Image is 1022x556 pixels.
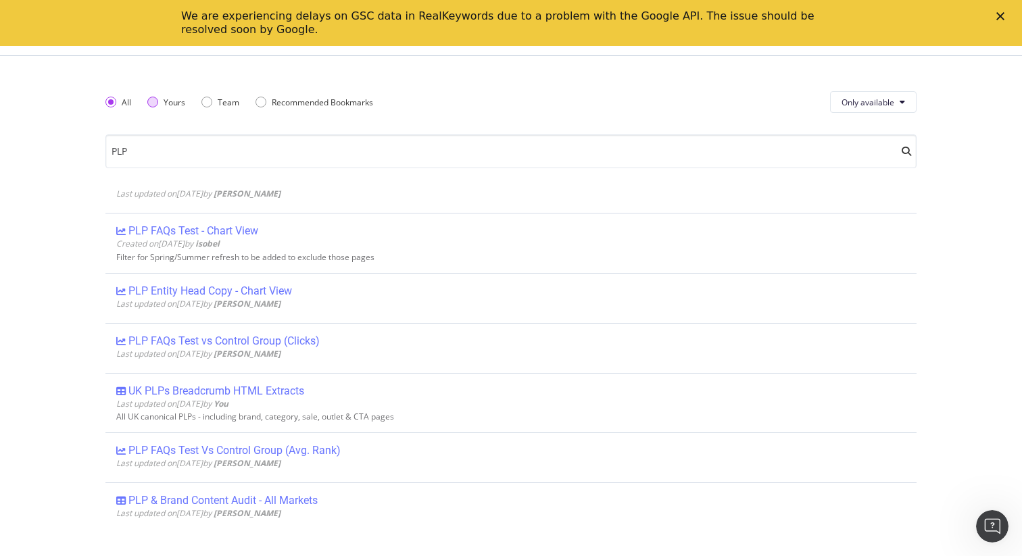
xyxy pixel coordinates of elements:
[214,298,281,309] b: [PERSON_NAME]
[976,510,1008,542] iframe: Intercom live chat
[116,298,281,309] span: Last updated on [DATE] by
[122,97,131,108] div: All
[128,444,341,457] div: PLP FAQs Test Vs Control Group (Avg. Rank)
[128,334,320,348] div: PLP FAQs Test vs Control Group (Clicks)
[128,384,304,398] div: UK PLPs Breadcrumb HTML Extracts
[214,188,281,199] b: [PERSON_NAME]
[164,97,185,108] div: Yours
[181,9,819,36] div: We are experiencing delays on GSC data in RealKeywords due to a problem with the Google API. The ...
[996,12,1010,20] div: Close
[214,348,281,359] b: [PERSON_NAME]
[128,284,292,298] div: PLP Entity Head Copy - Chart View
[842,97,894,108] span: Only available
[116,188,281,199] span: Last updated on [DATE] by
[214,457,281,469] b: [PERSON_NAME]
[195,238,220,249] b: isobel
[147,97,185,108] div: Yours
[272,97,373,108] div: Recommended Bookmarks
[201,97,239,108] div: Team
[116,412,906,422] div: All UK canonical PLPs - including brand, category, sale, outlet & CTA pages
[116,238,220,249] span: Created on [DATE] by
[105,134,917,168] input: Search
[128,224,258,238] div: PLP FAQs Test - Chart View
[214,398,228,409] b: You
[128,494,318,507] div: PLP & Brand Content Audit - All Markets
[105,97,131,108] div: All
[116,457,281,469] span: Last updated on [DATE] by
[255,97,373,108] div: Recommended Bookmarks
[830,91,917,113] button: Only available
[116,348,281,359] span: Last updated on [DATE] by
[116,253,906,262] div: Filter for Spring/Summer refresh to be added to exclude those pages
[116,507,281,519] span: Last updated on [DATE] by
[218,97,239,108] div: Team
[214,507,281,519] b: [PERSON_NAME]
[116,398,228,409] span: Last updated on [DATE] by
